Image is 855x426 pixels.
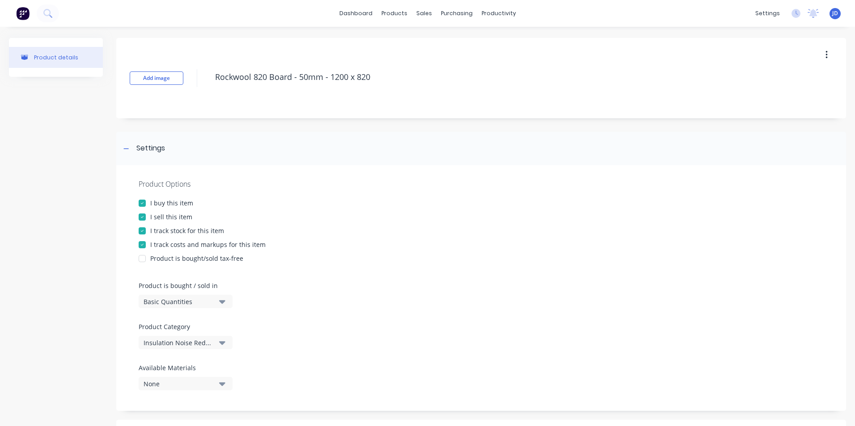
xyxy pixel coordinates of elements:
label: Available Materials [139,363,233,372]
div: products [377,7,412,20]
div: purchasing [436,7,477,20]
div: I sell this item [150,212,192,221]
div: settings [751,7,784,20]
span: JD [832,9,838,17]
div: I track costs and markups for this item [150,240,266,249]
div: I track stock for this item [150,226,224,235]
div: I buy this item [150,198,193,208]
textarea: Rockwool 820 Board - 50mm - 1200 x 820 [211,67,773,88]
button: Basic Quantities [139,295,233,308]
div: None [144,379,215,388]
div: Basic Quantities [144,297,215,306]
div: productivity [477,7,521,20]
label: Product Category [139,322,228,331]
img: Factory [16,7,30,20]
button: None [139,377,233,390]
a: dashboard [335,7,377,20]
button: Insulation Noise Reduction [139,336,233,349]
label: Product is bought / sold in [139,281,228,290]
button: Product details [9,47,103,68]
div: Insulation Noise Reduction [144,338,215,347]
div: Product Options [139,179,824,189]
div: Settings [136,143,165,154]
button: Add image [130,71,183,85]
div: Product details [34,54,78,61]
div: sales [412,7,436,20]
div: Product is bought/sold tax-free [150,254,243,263]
